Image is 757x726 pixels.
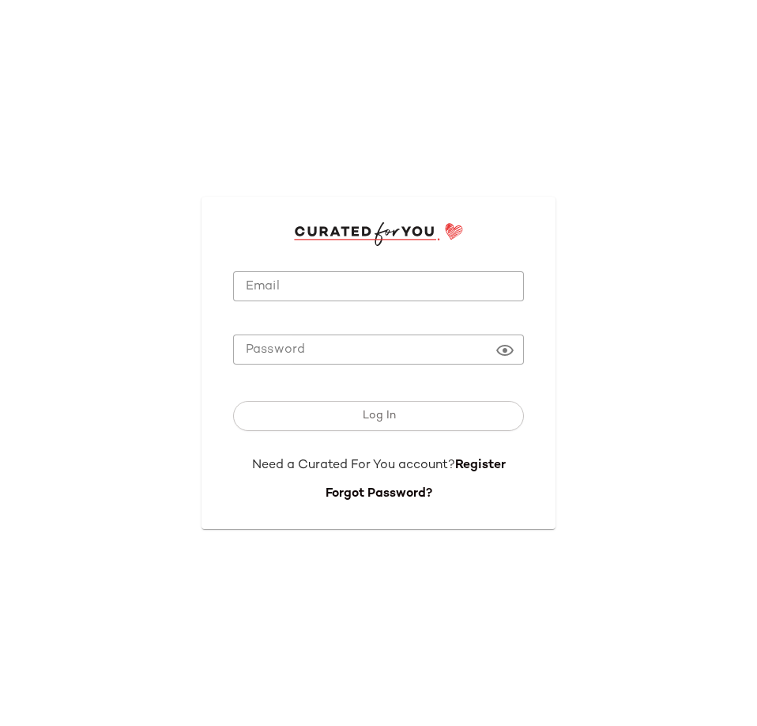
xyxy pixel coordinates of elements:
span: Need a Curated For You account? [252,459,455,472]
img: cfy_login_logo.DGdB1djN.svg [294,222,464,246]
a: Register [455,459,506,472]
a: Forgot Password? [326,487,432,501]
span: Log In [361,410,395,422]
button: Log In [233,401,524,431]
